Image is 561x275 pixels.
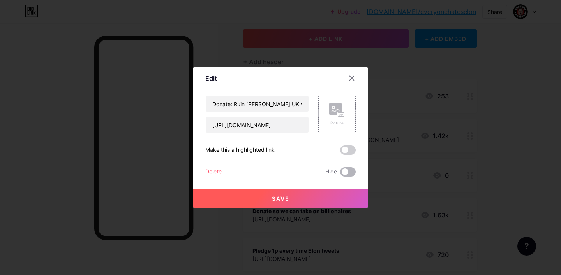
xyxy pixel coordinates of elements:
div: Delete [205,167,222,177]
input: Title [206,96,309,112]
div: Picture [329,120,345,126]
span: Hide [325,167,337,177]
span: Save [272,195,289,202]
div: Edit [205,74,217,83]
input: URL [206,117,309,133]
div: Make this a highlighted link [205,145,275,155]
button: Save [193,189,368,208]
